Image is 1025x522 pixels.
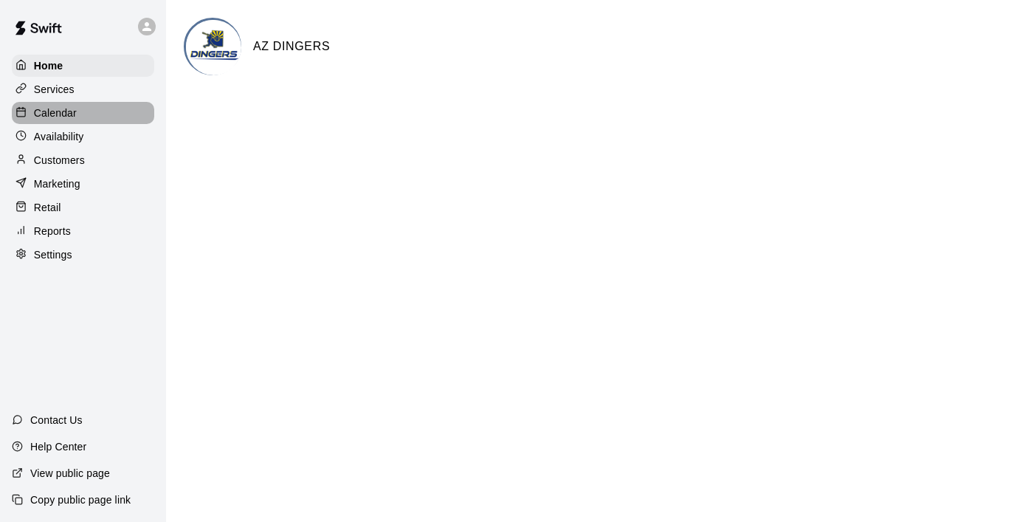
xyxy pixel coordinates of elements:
[34,129,84,144] p: Availability
[12,173,154,195] a: Marketing
[34,200,61,215] p: Retail
[12,78,154,100] a: Services
[34,153,85,168] p: Customers
[186,20,241,75] img: AZ DINGERS logo
[12,126,154,148] a: Availability
[34,106,77,120] p: Calendar
[12,244,154,266] a: Settings
[34,58,63,73] p: Home
[34,82,75,97] p: Services
[253,37,330,56] h6: AZ DINGERS
[34,176,80,191] p: Marketing
[12,102,154,124] a: Calendar
[34,224,71,238] p: Reports
[12,196,154,219] a: Retail
[34,247,72,262] p: Settings
[30,492,131,507] p: Copy public page link
[30,413,83,427] p: Contact Us
[12,55,154,77] a: Home
[12,149,154,171] a: Customers
[30,439,86,454] p: Help Center
[30,466,110,481] p: View public page
[12,220,154,242] a: Reports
